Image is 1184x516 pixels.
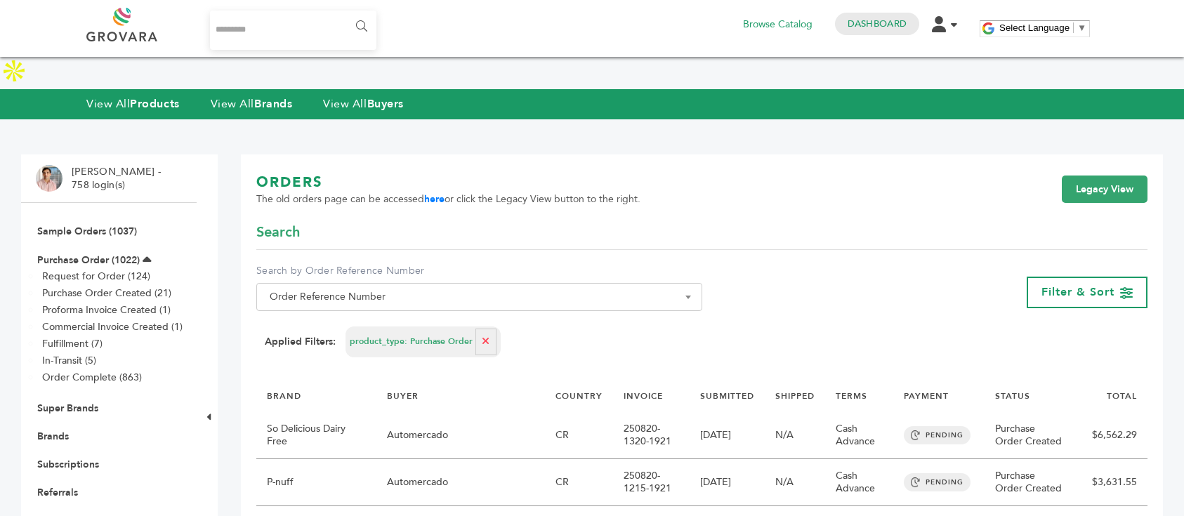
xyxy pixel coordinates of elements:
td: $6,562.29 [1076,412,1147,459]
a: Purchase Order (1022) [37,253,140,267]
span: ​ [1073,22,1074,33]
a: STATUS [995,390,1030,402]
td: [DATE] [690,412,765,459]
td: CR [545,459,613,506]
a: Order Complete (863) [42,371,142,384]
span: Order Reference Number [256,283,702,311]
a: SUBMITTED [700,390,754,402]
td: So Delicious Dairy Free [256,412,376,459]
span: PENDING [904,473,971,491]
a: Sample Orders (1037) [37,225,137,238]
a: View AllBrands [211,96,293,112]
a: PAYMENT [904,390,949,402]
h1: ORDERS [256,173,640,192]
td: Cash Advance [825,459,893,506]
a: Commercial Invoice Created (1) [42,320,183,333]
a: Select Language​ [999,22,1086,33]
a: BRAND [267,390,301,402]
span: Search [256,223,300,242]
strong: Products [130,96,179,112]
td: 250820-1320-1921 [613,412,690,459]
a: View AllProducts [86,96,180,112]
a: SHIPPED [775,390,815,402]
label: Search by Order Reference Number [256,264,702,278]
td: [DATE] [690,459,765,506]
td: N/A [765,412,825,459]
span: product_type: Purchase Order [350,336,473,348]
a: TOTAL [1107,390,1137,402]
a: Browse Catalog [743,17,813,32]
td: N/A [765,459,825,506]
td: Purchase Order Created [985,412,1076,459]
span: Select Language [999,22,1070,33]
a: Request for Order (124) [42,270,150,283]
strong: Brands [254,96,292,112]
td: Cash Advance [825,412,893,459]
a: Proforma Invoice Created (1) [42,303,171,317]
a: Legacy View [1062,176,1147,204]
td: Automercado [376,459,545,506]
input: Search... [210,11,376,50]
td: Automercado [376,412,545,459]
a: Referrals [37,486,78,499]
strong: Applied Filters: [265,335,336,349]
a: Purchase Order Created (21) [42,286,171,300]
a: BUYER [387,390,419,402]
a: INVOICE [624,390,663,402]
span: Filter & Sort [1041,284,1114,300]
a: View AllBuyers [323,96,404,112]
td: $3,631.55 [1076,459,1147,506]
a: Fulfillment (7) [42,337,103,350]
a: here [424,192,445,206]
span: PENDING [904,426,971,444]
span: Order Reference Number [264,287,695,307]
a: TERMS [836,390,867,402]
a: In-Transit (5) [42,354,96,367]
li: [PERSON_NAME] - 758 login(s) [72,165,164,192]
a: Subscriptions [37,458,99,471]
td: 250820-1215-1921 [613,459,690,506]
a: Super Brands [37,402,98,415]
strong: Buyers [367,96,404,112]
a: Brands [37,430,69,443]
a: COUNTRY [555,390,603,402]
span: ▼ [1077,22,1086,33]
span: The old orders page can be accessed or click the Legacy View button to the right. [256,192,640,206]
td: Purchase Order Created [985,459,1076,506]
td: P-nuff [256,459,376,506]
td: CR [545,412,613,459]
a: Dashboard [848,18,907,30]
